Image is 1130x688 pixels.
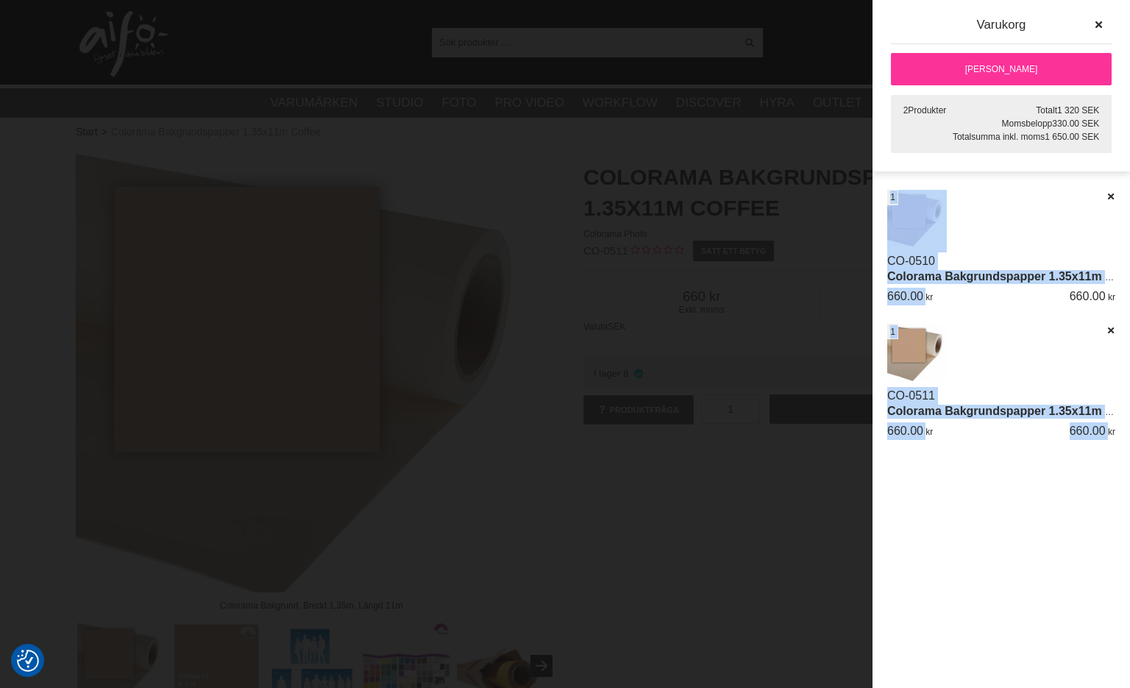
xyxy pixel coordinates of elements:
[887,290,923,302] span: 660.00
[17,648,39,674] button: Samtyckesinställningar
[908,105,946,116] span: Produkter
[1045,132,1099,142] span: 1 650.00 SEK
[1036,105,1057,116] span: Totalt
[887,389,935,402] a: CO-0511
[891,53,1112,85] a: [PERSON_NAME]
[887,324,947,383] img: Colorama Bakgrundspapper 1.35x11m Coffee
[890,191,895,204] span: 1
[887,425,923,437] span: 660.00
[1052,118,1099,129] span: 330.00 SEK
[1057,105,1099,116] span: 1 320 SEK
[977,18,1026,32] span: Varukorg
[1070,290,1106,302] span: 660.00
[953,132,1045,142] span: Totalsumma inkl. moms
[17,650,39,672] img: Revisit consent button
[1002,118,1053,129] span: Momsbelopp
[903,105,909,116] span: 2
[887,255,935,267] a: CO-0510
[890,325,895,338] span: 1
[1070,425,1106,437] span: 660.00
[887,190,947,249] img: Colorama Bakgrundspapper 1.35x11m Lilac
